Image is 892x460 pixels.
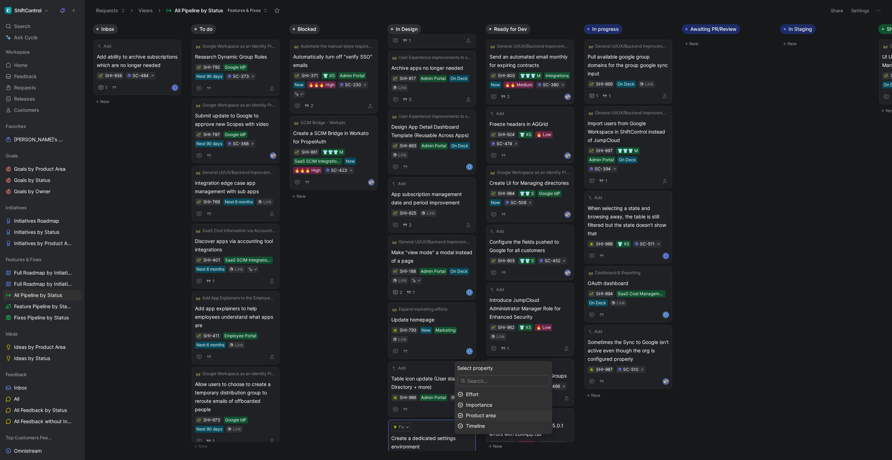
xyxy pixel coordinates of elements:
span: Product area [466,412,496,418]
span: Select property [457,364,493,372]
input: Search... [457,375,549,386]
span: Importance [466,402,492,408]
span: Timeline [466,423,485,429]
span: Effort [466,391,479,397]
